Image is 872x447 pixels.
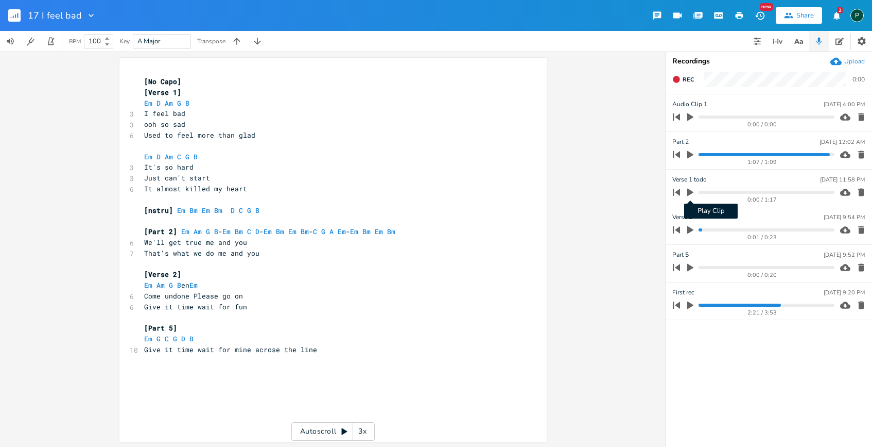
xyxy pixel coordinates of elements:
[231,206,235,215] span: D
[824,252,865,258] div: [DATE] 9:52 PM
[826,6,847,25] button: 2
[824,102,865,107] div: [DATE] 4:00 PM
[214,206,222,215] span: Bm
[850,9,864,22] div: Piepo
[852,76,865,82] div: 0:00
[214,227,218,236] span: B
[338,227,346,236] span: Em
[189,280,198,290] span: Em
[690,235,834,240] div: 0:01 / 0:23
[144,173,210,183] span: Just can't start
[202,206,210,215] span: Em
[776,7,822,24] button: Share
[144,98,152,108] span: Em
[181,334,185,343] span: D
[690,159,834,165] div: 1:07 / 1:09
[194,152,198,161] span: B
[850,4,864,27] button: P
[156,334,161,343] span: G
[144,130,255,140] span: Used to feel more than glad
[749,6,770,25] button: New
[144,238,247,247] span: We'll get true me and you
[189,334,194,343] span: B
[156,98,161,108] span: D
[362,227,371,236] span: Bm
[690,122,834,127] div: 0:00 / 0:00
[247,206,251,215] span: G
[144,206,173,215] span: [nstru]
[144,162,194,172] span: It's so hard
[156,152,161,161] span: D
[760,3,773,11] div: New
[144,249,259,258] span: That's what we do me and you
[119,38,130,44] div: Key
[144,280,152,290] span: Em
[194,227,202,236] span: Am
[672,175,707,185] span: Verse 1 todo
[177,206,185,215] span: Em
[144,88,181,97] span: [Verse 1]
[137,37,161,46] span: A Major
[144,345,317,354] span: Give it time wait for mine acrose the line
[683,76,694,84] span: Rec
[684,184,697,201] button: Play Clip
[329,227,334,236] span: A
[844,57,865,65] div: Upload
[276,227,284,236] span: Bm
[177,98,181,108] span: G
[235,227,243,236] span: Bm
[255,206,259,215] span: B
[144,109,185,118] span: I feel bad
[28,11,82,20] span: 17 I feel bad
[156,280,165,290] span: Am
[796,11,814,20] div: Share
[824,214,865,220] div: [DATE] 9:54 PM
[144,77,181,86] span: [No Capo]
[69,39,81,44] div: BPM
[672,58,866,65] div: Recordings
[144,120,185,129] span: ooh so sad
[387,227,395,236] span: Bm
[144,152,152,161] span: Em
[144,270,181,279] span: [Verse 2]
[301,227,309,236] span: Bm
[177,280,181,290] span: B
[830,56,865,67] button: Upload
[144,184,247,193] span: It almost killed my heart
[672,250,689,260] span: Part 5
[144,227,177,236] span: [Part 2]
[165,152,173,161] span: Am
[353,422,372,441] div: 3x
[239,206,243,215] span: C
[144,302,247,311] span: Give it time wait for fun
[247,227,251,236] span: C
[185,98,189,108] span: B
[690,197,834,203] div: 0:00 / 1:17
[672,288,694,297] span: First rec
[144,291,243,301] span: Come undone Please go on
[820,177,865,183] div: [DATE] 11:58 PM
[177,152,181,161] span: C
[165,98,173,108] span: Am
[819,139,865,145] div: [DATE] 12:02 AM
[264,227,272,236] span: Em
[824,290,865,295] div: [DATE] 9:20 PM
[206,227,210,236] span: G
[668,71,698,88] button: Rec
[672,100,707,109] span: Audio Clip 1
[144,227,404,236] span: - - - -
[189,206,198,215] span: Bm
[222,227,231,236] span: Em
[288,227,297,236] span: Em
[255,227,259,236] span: D
[350,227,358,236] span: Em
[690,272,834,278] div: 0:00 / 0:20
[690,310,834,316] div: 2:21 / 3:53
[291,422,375,441] div: Autoscroll
[185,152,189,161] span: G
[173,334,177,343] span: G
[375,227,383,236] span: Em
[165,334,169,343] span: C
[197,38,225,44] div: Transpose
[144,323,177,333] span: [Part 5]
